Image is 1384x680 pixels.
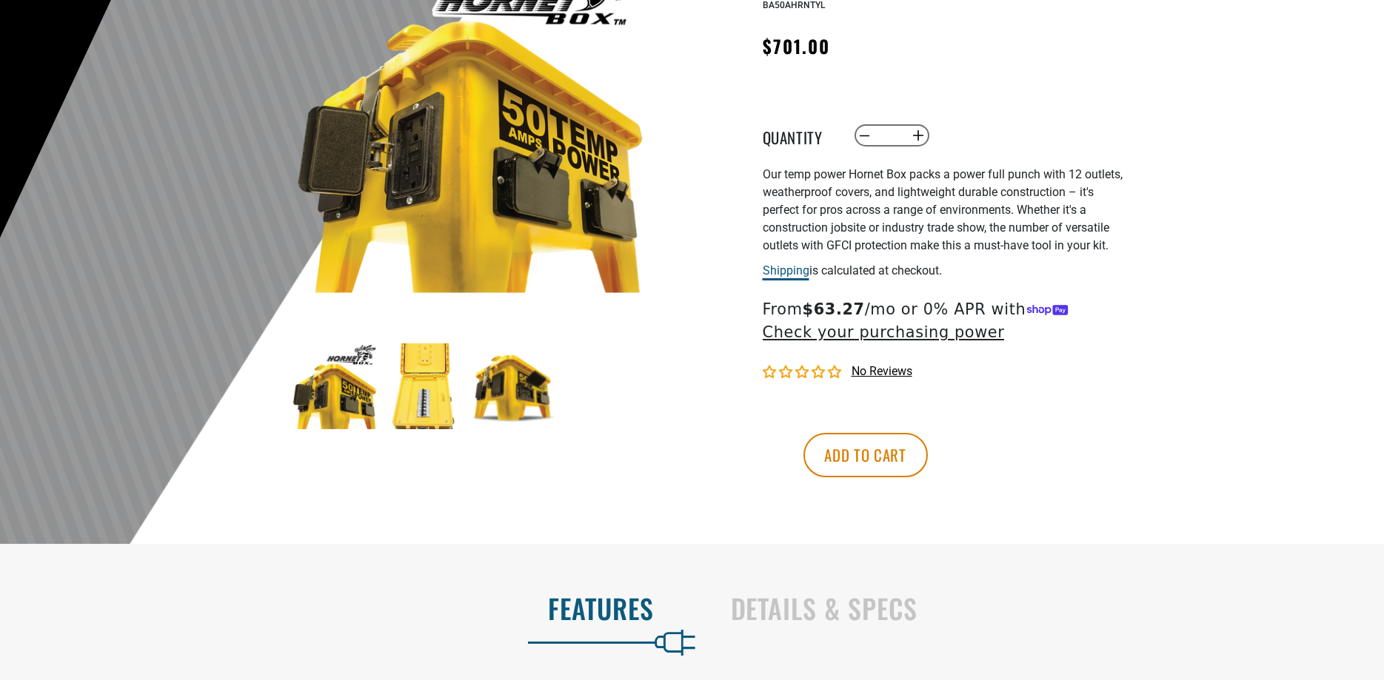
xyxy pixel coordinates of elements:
[31,593,654,624] h2: Features
[803,433,928,477] button: Add to cart
[763,263,809,277] a: Shipping
[763,167,1123,252] span: Our temp power Hornet Box packs a power full punch with 12 outlets, weatherproof covers, and ligh...
[763,260,1126,280] div: is calculated at checkout.
[763,366,844,380] span: 0.00 stars
[731,593,1354,624] h2: Details & Specs
[852,364,912,378] span: No reviews
[763,33,831,59] span: $701.00
[763,126,837,145] label: Quantity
